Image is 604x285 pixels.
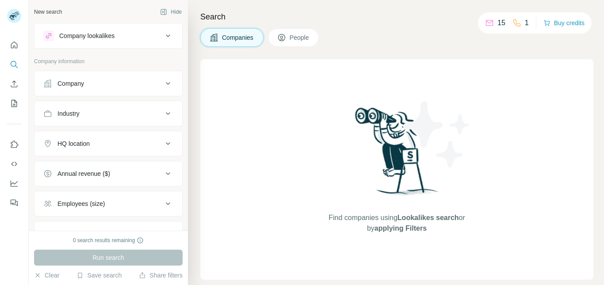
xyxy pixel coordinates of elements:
[57,229,94,238] div: Technologies
[34,163,182,184] button: Annual revenue ($)
[34,271,59,280] button: Clear
[397,95,477,174] img: Surfe Illustration - Stars
[34,8,62,16] div: New search
[154,5,188,19] button: Hide
[290,33,310,42] span: People
[7,137,21,152] button: Use Surfe on LinkedIn
[200,11,593,23] h4: Search
[351,105,443,204] img: Surfe Illustration - Woman searching with binoculars
[73,236,144,244] div: 0 search results remaining
[222,33,254,42] span: Companies
[34,223,182,244] button: Technologies
[57,199,105,208] div: Employees (size)
[34,25,182,46] button: Company lookalikes
[57,109,80,118] div: Industry
[7,76,21,92] button: Enrich CSV
[326,213,467,234] span: Find companies using or by
[59,31,115,40] div: Company lookalikes
[375,224,427,232] span: applying Filters
[7,57,21,72] button: Search
[57,169,110,178] div: Annual revenue ($)
[57,79,84,88] div: Company
[7,95,21,111] button: My lists
[497,18,505,28] p: 15
[543,17,585,29] button: Buy credits
[7,37,21,53] button: Quick start
[398,214,459,221] span: Lookalikes search
[7,195,21,211] button: Feedback
[34,103,182,124] button: Industry
[34,193,182,214] button: Employees (size)
[139,271,183,280] button: Share filters
[34,57,183,65] p: Company information
[76,271,122,280] button: Save search
[34,133,182,154] button: HQ location
[34,73,182,94] button: Company
[7,175,21,191] button: Dashboard
[57,139,90,148] div: HQ location
[7,156,21,172] button: Use Surfe API
[525,18,529,28] p: 1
